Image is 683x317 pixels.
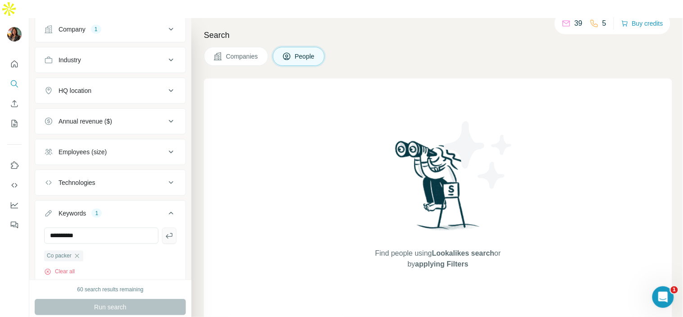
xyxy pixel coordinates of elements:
div: Technologies [59,178,95,187]
span: Lookalikes search [432,249,495,257]
span: People [295,52,316,61]
span: 1 [671,286,678,294]
button: Feedback [7,217,22,233]
div: 60 search results remaining [77,285,143,294]
div: 1 [91,209,102,217]
button: Buy credits [621,17,663,30]
div: Industry [59,55,81,64]
button: Use Surfe on LinkedIn [7,157,22,174]
button: Search [7,76,22,92]
div: Keywords [59,209,86,218]
div: Annual revenue ($) [59,117,112,126]
button: Technologies [35,172,185,193]
button: Dashboard [7,197,22,213]
div: 1 [91,25,101,33]
button: Company1 [35,18,185,40]
button: Quick start [7,56,22,72]
iframe: Intercom live chat [652,286,674,308]
button: My lists [7,115,22,132]
span: Companies [226,52,259,61]
button: Clear all [44,268,75,276]
span: Find people using or by [366,248,510,270]
div: Employees (size) [59,147,107,156]
button: HQ location [35,80,185,101]
span: Co packer [47,252,72,260]
button: Enrich CSV [7,96,22,112]
span: applying Filters [415,260,468,268]
button: Use Surfe API [7,177,22,193]
img: Surfe Illustration - Woman searching with binoculars [391,138,485,239]
button: Keywords1 [35,202,185,228]
p: 5 [602,18,606,29]
img: Avatar [7,27,22,41]
div: HQ location [59,86,91,95]
div: Company [59,25,86,34]
button: Annual revenue ($) [35,110,185,132]
img: Surfe Illustration - Stars [438,115,519,196]
p: 39 [574,18,583,29]
button: Employees (size) [35,141,185,163]
h4: Search [204,29,672,41]
button: Industry [35,49,185,71]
